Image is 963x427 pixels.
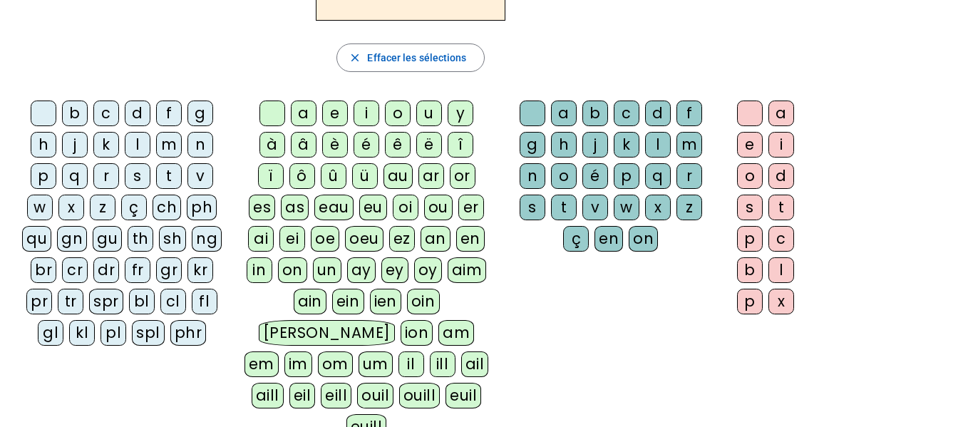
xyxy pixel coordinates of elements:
[160,289,186,314] div: cl
[249,195,275,220] div: es
[22,226,51,252] div: qu
[192,226,222,252] div: ng
[311,226,339,252] div: oe
[352,163,378,189] div: ü
[31,132,56,158] div: h
[31,163,56,189] div: p
[132,320,165,346] div: spl
[248,226,274,252] div: ai
[629,226,658,252] div: on
[737,195,763,220] div: s
[645,163,671,189] div: q
[57,226,87,252] div: gn
[399,383,440,408] div: ouill
[62,163,88,189] div: q
[448,132,473,158] div: î
[357,383,393,408] div: ouil
[582,132,608,158] div: j
[370,289,402,314] div: ien
[294,289,327,314] div: ain
[281,195,309,220] div: as
[156,132,182,158] div: m
[259,132,285,158] div: à
[737,257,763,283] div: b
[318,351,353,377] div: om
[398,351,424,377] div: il
[768,101,794,126] div: a
[737,132,763,158] div: e
[62,257,88,283] div: cr
[187,195,217,220] div: ph
[349,51,361,64] mat-icon: close
[291,132,316,158] div: â
[27,195,53,220] div: w
[458,195,484,220] div: er
[401,320,433,346] div: ion
[551,163,577,189] div: o
[768,226,794,252] div: c
[381,257,408,283] div: ey
[332,289,364,314] div: ein
[121,195,147,220] div: ç
[187,101,213,126] div: g
[614,195,639,220] div: w
[156,257,182,283] div: gr
[385,101,411,126] div: o
[252,383,284,408] div: aill
[359,195,387,220] div: eu
[187,132,213,158] div: n
[393,195,418,220] div: oi
[520,132,545,158] div: g
[520,163,545,189] div: n
[93,257,119,283] div: dr
[768,195,794,220] div: t
[359,351,393,377] div: um
[159,226,186,252] div: sh
[737,226,763,252] div: p
[614,101,639,126] div: c
[345,226,383,252] div: oeu
[58,195,84,220] div: x
[322,132,348,158] div: è
[737,163,763,189] div: o
[421,226,450,252] div: an
[313,257,341,283] div: un
[187,163,213,189] div: v
[520,195,545,220] div: s
[354,132,379,158] div: é
[416,132,442,158] div: ë
[582,163,608,189] div: é
[62,101,88,126] div: b
[614,132,639,158] div: k
[456,226,485,252] div: en
[645,101,671,126] div: d
[354,101,379,126] div: i
[289,383,316,408] div: eil
[31,257,56,283] div: br
[93,163,119,189] div: r
[101,320,126,346] div: pl
[89,289,123,314] div: spr
[676,163,702,189] div: r
[129,289,155,314] div: bl
[187,257,213,283] div: kr
[461,351,489,377] div: ail
[768,289,794,314] div: x
[768,132,794,158] div: i
[418,163,444,189] div: ar
[125,101,150,126] div: d
[414,257,442,283] div: oy
[416,101,442,126] div: u
[450,163,475,189] div: or
[153,195,181,220] div: ch
[383,163,413,189] div: au
[156,163,182,189] div: t
[291,101,316,126] div: a
[645,195,671,220] div: x
[289,163,315,189] div: ô
[258,163,284,189] div: ï
[93,132,119,158] div: k
[737,289,763,314] div: p
[448,257,487,283] div: aim
[314,195,354,220] div: eau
